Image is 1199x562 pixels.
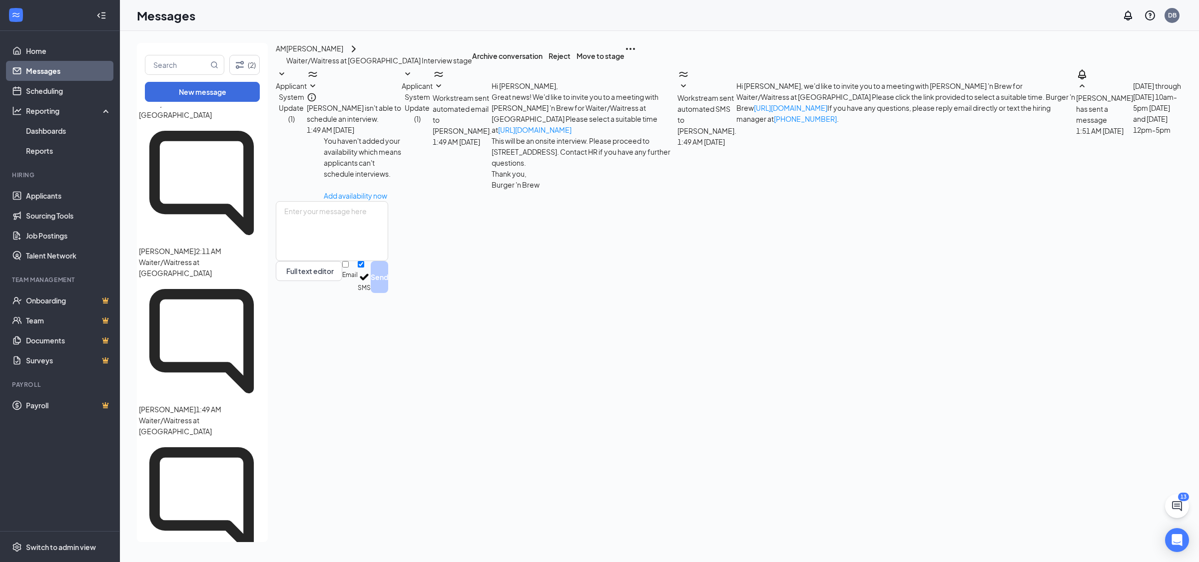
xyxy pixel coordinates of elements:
[402,81,433,123] span: Applicant System Update (1)
[139,247,196,256] span: [PERSON_NAME]
[286,43,343,55] div: [PERSON_NAME]
[26,310,111,330] a: TeamCrown
[210,61,218,69] svg: MagnifyingGlass
[139,98,264,120] p: Waiter/Waitress at [GEOGRAPHIC_DATA]
[358,261,364,268] input: SMS
[677,136,725,147] span: [DATE] 1:49 AM
[145,82,260,102] button: New message
[348,43,360,55] svg: ChevronRight
[307,80,319,92] svg: SmallChevronDown
[1165,494,1189,518] button: ChatActive
[307,124,354,135] span: [DATE] 1:49 AM
[402,68,414,80] svg: SmallChevronDown
[492,179,677,190] p: Burger 'n Brew
[736,81,1075,123] span: Hi [PERSON_NAME], we'd like to invite you to a meeting with [PERSON_NAME] 'n Brew for Waiter/Wait...
[286,55,472,66] p: Waiter/Waitress at [GEOGRAPHIC_DATA] Interview stage
[139,279,264,404] svg: ChatInactive
[549,43,571,68] button: Reject
[402,68,433,124] button: SmallChevronDownApplicant System Update (1)
[276,68,288,80] svg: SmallChevronDown
[196,404,221,415] p: 1:49 AM
[677,93,736,135] span: Workstream sent automated SMS to [PERSON_NAME].
[358,283,371,293] div: SMS
[26,141,111,161] a: Reports
[1168,11,1177,19] div: DB
[1076,80,1088,92] svg: SmallChevronUp
[307,68,319,80] svg: WorkstreamLogo
[12,171,109,179] div: Hiring
[1171,500,1183,512] svg: ChatActive
[433,136,480,147] span: [DATE] 1:49 AM
[492,91,677,135] p: Great news! We'd like to invite you to a meeting with [PERSON_NAME] 'n Brew for Waiter/Waitress a...
[677,80,689,92] svg: SmallChevronDown
[1122,9,1134,21] svg: Notifications
[324,191,387,200] a: Add availability now
[139,405,196,414] span: [PERSON_NAME]
[11,10,21,20] svg: WorkstreamLogo
[26,542,96,552] div: Switch to admin view
[12,276,109,284] div: Team Management
[26,186,111,206] a: Applicants
[12,380,109,389] div: Payroll
[342,261,349,268] input: Email
[96,10,106,20] svg: Collapse
[774,114,837,123] a: [PHONE_NUMBER]
[433,80,445,92] svg: SmallChevronDown
[276,81,307,123] span: Applicant System Update (1)
[342,271,358,280] div: Email
[139,120,264,246] svg: ChatInactive
[12,106,22,116] svg: Analysis
[492,168,677,179] p: Thank you,
[26,121,111,141] a: Dashboards
[276,43,286,54] div: AM
[139,437,264,562] svg: ChatInactive
[1076,125,1124,136] span: [DATE] 1:51 AM
[358,271,371,283] svg: Checkmark
[229,55,260,75] button: Filter (2)
[677,68,689,80] svg: WorkstreamLogo
[137,7,195,24] h1: Messages
[26,106,112,116] div: Reporting
[26,290,111,310] a: OnboardingCrown
[472,43,543,68] button: Archive conversation
[1076,68,1088,80] svg: Bell
[577,43,624,68] button: Move to stage
[26,61,111,81] a: Messages
[433,93,492,135] span: Workstream sent automated email to [PERSON_NAME].
[26,350,111,370] a: SurveysCrown
[498,125,572,134] a: [URL][DOMAIN_NAME]
[145,55,208,74] input: Search
[12,542,22,552] svg: Settings
[26,246,111,266] a: Talent Network
[1133,81,1181,134] span: [DATE] through [DATE] 10am-5pm [DATE] and [DATE] 12pm-5pm
[276,68,307,124] button: SmallChevronDownApplicant System Update (1)
[26,226,111,246] a: Job Postings
[234,59,246,71] svg: Filter
[26,206,111,226] a: Sourcing Tools
[1076,93,1133,124] span: [PERSON_NAME] has sent a message
[196,246,221,257] p: 2:11 AM
[307,103,401,123] span: [PERSON_NAME] isn't able to schedule an interview.
[26,41,111,61] a: Home
[1165,528,1189,552] div: Open Intercom Messenger
[371,261,388,293] button: Send
[492,80,677,91] p: Hi [PERSON_NAME],
[26,395,111,415] a: PayrollCrown
[433,68,445,80] svg: WorkstreamLogo
[1144,9,1156,21] svg: QuestionInfo
[624,43,636,55] svg: Ellipses
[324,135,402,179] div: You haven't added your availability which means applicants can't schedule interviews.
[1178,493,1189,501] div: 13
[139,257,264,279] p: Waiter/Waitress at [GEOGRAPHIC_DATA]
[139,415,264,437] p: Waiter/Waitress at [GEOGRAPHIC_DATA]
[26,330,111,350] a: DocumentsCrown
[492,135,677,168] p: This will be an onsite interview. Please proceed to [STREET_ADDRESS]. Contact HR if you have any ...
[754,103,827,112] a: [URL][DOMAIN_NAME]
[276,261,342,281] button: Full text editorPen
[307,92,317,102] svg: Info
[26,81,111,101] a: Scheduling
